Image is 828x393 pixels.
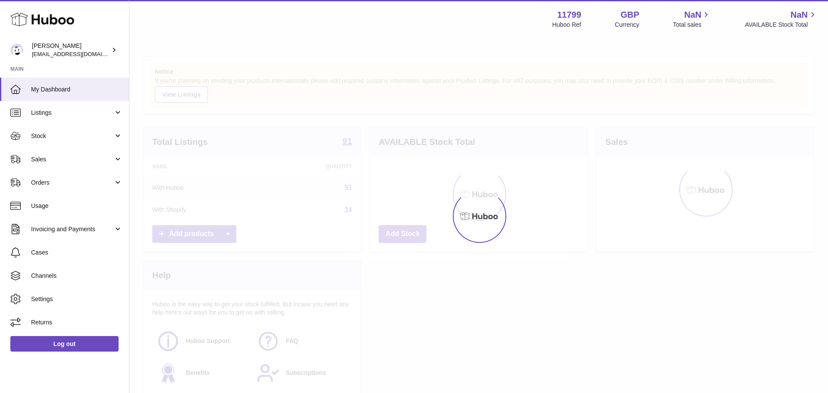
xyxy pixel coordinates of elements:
[31,272,122,280] span: Channels
[557,9,581,21] strong: 11799
[31,85,122,94] span: My Dashboard
[31,109,113,117] span: Listings
[745,9,818,29] a: NaN AVAILABLE Stock Total
[31,295,122,303] span: Settings
[10,336,119,352] a: Log out
[621,9,639,21] strong: GBP
[31,132,113,140] span: Stock
[31,202,122,210] span: Usage
[32,42,110,58] div: [PERSON_NAME]
[31,318,122,327] span: Returns
[673,9,711,29] a: NaN Total sales
[10,44,23,57] img: internalAdmin-11799@internal.huboo.com
[615,21,640,29] div: Currency
[790,9,808,21] span: NaN
[31,225,113,233] span: Invoicing and Payments
[684,9,701,21] span: NaN
[31,179,113,187] span: Orders
[745,21,818,29] span: AVAILABLE Stock Total
[32,50,127,57] span: [EMAIL_ADDRESS][DOMAIN_NAME]
[31,248,122,257] span: Cases
[31,155,113,163] span: Sales
[673,21,711,29] span: Total sales
[552,21,581,29] div: Huboo Ref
